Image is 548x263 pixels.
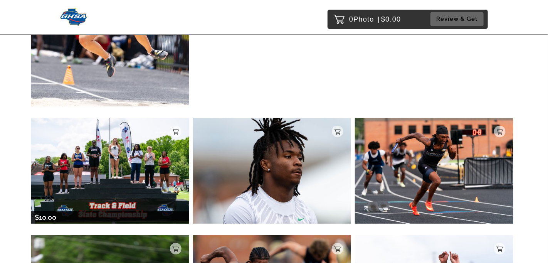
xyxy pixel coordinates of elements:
img: 189818 [31,118,189,223]
img: 189856 [193,118,351,223]
span: Photo [353,13,374,25]
span: | [378,15,380,23]
a: Review & Get [430,12,486,26]
img: Snapphound Logo [60,8,87,26]
button: Review & Get [430,12,484,26]
img: 189807 [355,118,513,223]
p: $10.00 [35,211,56,224]
p: 0 $0.00 [349,13,401,25]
